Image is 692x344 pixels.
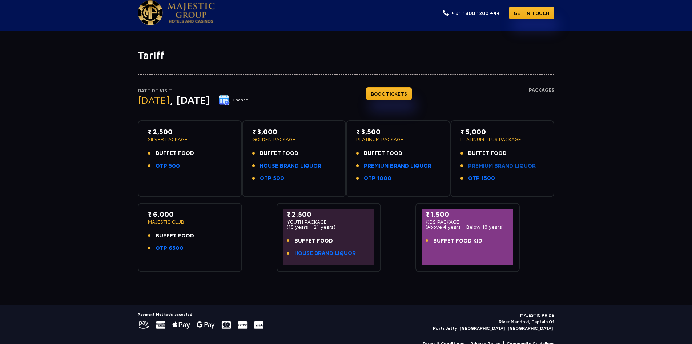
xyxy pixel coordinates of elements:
[138,94,170,106] span: [DATE]
[364,162,431,170] a: PREMIUM BRAND LIQUOR
[252,137,336,142] p: GOLDEN PACKAGE
[156,149,194,157] span: BUFFET FOOD
[468,174,495,183] a: OTP 1500
[294,237,333,245] span: BUFFET FOOD
[252,127,336,137] p: ₹ 3,000
[287,209,371,219] p: ₹ 2,500
[218,94,249,106] button: Change
[426,219,510,224] p: KIDS PACKAGE
[460,137,544,142] p: PLATINUM PLUS PACKAGE
[426,224,510,229] p: (Above 4 years - Below 18 years)
[170,94,210,106] span: , [DATE]
[468,149,507,157] span: BUFFET FOOD
[138,49,554,61] h1: Tariff
[433,312,554,332] p: MAJESTIC PRIDE River Mandovi, Captain Of Ports Jetty, [GEOGRAPHIC_DATA], [GEOGRAPHIC_DATA].
[509,7,554,19] a: GET IN TOUCH
[366,87,412,100] a: BOOK TICKETS
[260,174,284,183] a: OTP 500
[168,3,215,23] img: Majestic Pride
[468,162,536,170] a: PREMIUM BRAND LIQUOR
[364,174,391,183] a: OTP 1000
[460,127,544,137] p: ₹ 5,000
[356,137,440,142] p: PLATINUM PACKAGE
[156,244,184,252] a: OTP 6500
[294,249,356,257] a: HOUSE BRAND LIQUOR
[287,219,371,224] p: YOUTH PACKAGE
[156,162,180,170] a: OTP 500
[260,162,321,170] a: HOUSE BRAND LIQUOR
[364,149,402,157] span: BUFFET FOOD
[443,9,500,17] a: + 91 1800 1200 444
[529,87,554,113] h4: Packages
[287,224,371,229] p: (18 years - 21 years)
[433,237,482,245] span: BUFFET FOOD KID
[138,0,163,25] img: Majestic Pride
[260,149,298,157] span: BUFFET FOOD
[148,219,232,224] p: MAJESTIC CLUB
[426,209,510,219] p: ₹ 1,500
[138,312,263,316] h5: Payment Methods accepted
[148,209,232,219] p: ₹ 6,000
[148,137,232,142] p: SILVER PACKAGE
[148,127,232,137] p: ₹ 2,500
[356,127,440,137] p: ₹ 3,500
[156,232,194,240] span: BUFFET FOOD
[138,87,249,95] p: Date of Visit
